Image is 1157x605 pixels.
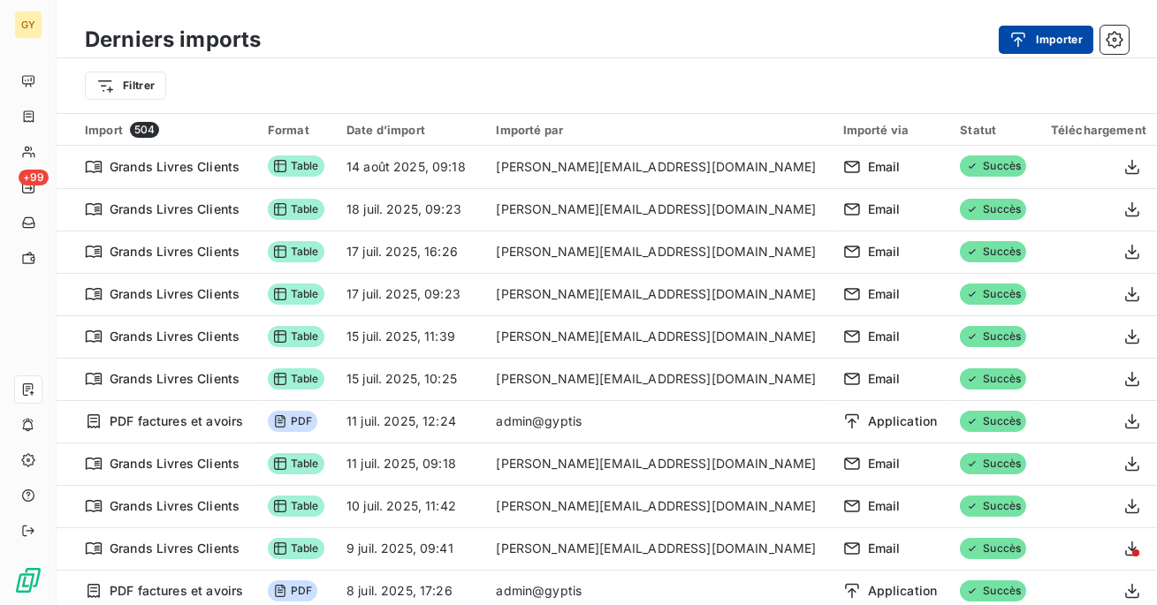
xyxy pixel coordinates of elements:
span: Email [868,455,901,473]
td: 15 juil. 2025, 10:25 [336,358,485,400]
span: Grands Livres Clients [110,158,240,176]
span: PDF factures et avoirs [110,582,243,600]
div: Importé par [496,123,821,137]
span: Grands Livres Clients [110,455,240,473]
span: Email [868,328,901,345]
td: [PERSON_NAME][EMAIL_ADDRESS][DOMAIN_NAME] [485,188,832,231]
span: Grands Livres Clients [110,200,240,218]
td: [PERSON_NAME][EMAIL_ADDRESS][DOMAIN_NAME] [485,146,832,188]
span: Succès [960,495,1026,517]
span: Succès [960,580,1026,601]
span: PDF factures et avoirs [110,412,243,430]
span: Grands Livres Clients [110,285,240,303]
span: Succès [960,326,1026,347]
span: Succès [960,155,1026,177]
span: Table [268,538,324,559]
td: [PERSON_NAME][EMAIL_ADDRESS][DOMAIN_NAME] [485,358,832,400]
span: Succès [960,453,1026,474]
td: 17 juil. 2025, 16:26 [336,231,485,273]
span: Email [868,285,901,303]
span: Table [268,199,324,220]
td: [PERSON_NAME][EMAIL_ADDRESS][DOMAIN_NAME] [485,315,832,358]
span: Succès [960,284,1026,305]
button: Importer [999,26,1093,54]
h3: Derniers imports [85,24,261,56]
span: PDF [268,580,317,601]
span: Table [268,453,324,474]
div: Import [85,122,247,138]
span: Application [868,582,938,600]
span: Table [268,368,324,389]
span: PDF [268,411,317,432]
span: Application [868,412,938,430]
div: Importé via [843,123,940,137]
td: 11 juil. 2025, 12:24 [336,400,485,442]
td: 11 juil. 2025, 09:18 [336,442,485,485]
span: Table [268,284,324,305]
span: 504 [130,122,159,138]
span: Email [868,158,901,176]
td: 14 août 2025, 09:18 [336,146,485,188]
iframe: Intercom live chat [1097,545,1139,587]
span: Grands Livres Clients [110,370,240,388]
span: Grands Livres Clients [110,497,240,515]
span: Succès [960,199,1026,220]
td: [PERSON_NAME][EMAIL_ADDRESS][DOMAIN_NAME] [485,527,832,570]
td: 18 juil. 2025, 09:23 [336,188,485,231]
span: Table [268,326,324,347]
span: Succès [960,241,1026,262]
span: Email [868,243,901,261]
span: Grands Livres Clients [110,328,240,345]
button: Filtrer [85,72,166,100]
td: 10 juil. 2025, 11:42 [336,485,485,527]
span: Succès [960,411,1026,432]
div: GY [14,11,42,39]
span: Email [868,200,901,218]
td: admin@gyptis [485,400,832,442]
div: Statut [960,123,1027,137]
span: Email [868,370,901,388]
div: Format [268,123,325,137]
span: Succès [960,538,1026,559]
span: Email [868,540,901,557]
td: [PERSON_NAME][EMAIL_ADDRESS][DOMAIN_NAME] [485,273,832,315]
td: 9 juil. 2025, 09:41 [336,527,485,570]
td: 17 juil. 2025, 09:23 [336,273,485,315]
span: Email [868,497,901,515]
td: 15 juil. 2025, 11:39 [336,315,485,358]
td: [PERSON_NAME][EMAIL_ADDRESS][DOMAIN_NAME] [485,231,832,273]
span: Succès [960,368,1026,389]
span: Grands Livres Clients [110,540,240,557]
span: +99 [19,170,49,185]
td: [PERSON_NAME][EMAIL_ADDRESS][DOMAIN_NAME] [485,442,832,485]
div: Date d’import [346,123,475,137]
span: Table [268,495,324,517]
td: [PERSON_NAME][EMAIL_ADDRESS][DOMAIN_NAME] [485,485,832,527]
div: Téléchargement [1049,123,1146,137]
span: Table [268,241,324,262]
img: Logo LeanPay [14,566,42,594]
a: +99 [14,173,42,201]
span: Grands Livres Clients [110,243,240,261]
span: Table [268,155,324,177]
